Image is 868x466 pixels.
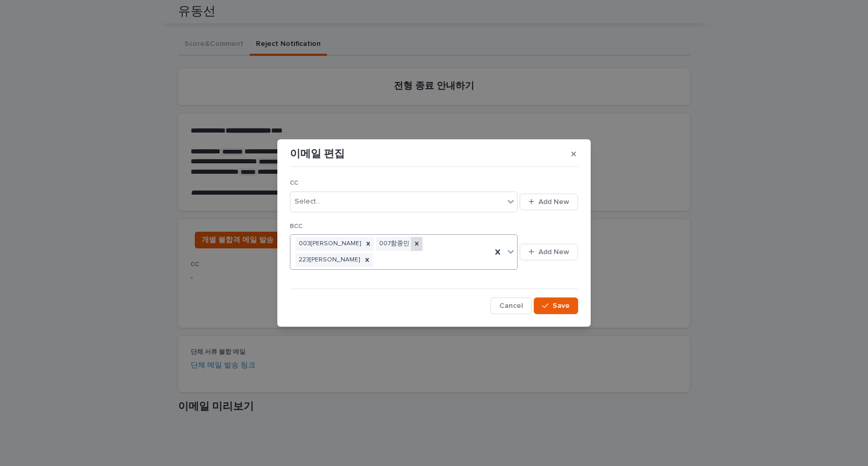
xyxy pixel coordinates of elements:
[490,297,532,314] button: Cancel
[290,180,298,186] span: CC
[538,198,569,206] span: Add New
[553,302,570,309] span: Save
[290,223,302,230] span: BCC
[499,302,523,309] span: Cancel
[538,248,569,256] span: Add New
[295,196,321,207] div: Select...
[296,253,361,267] div: 223[PERSON_NAME]
[520,244,578,260] button: Add New
[290,148,345,160] p: 이메일 편집
[296,237,362,251] div: 003[PERSON_NAME]
[534,297,578,314] button: Save
[520,194,578,210] button: Add New
[376,237,411,251] div: 007함종민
